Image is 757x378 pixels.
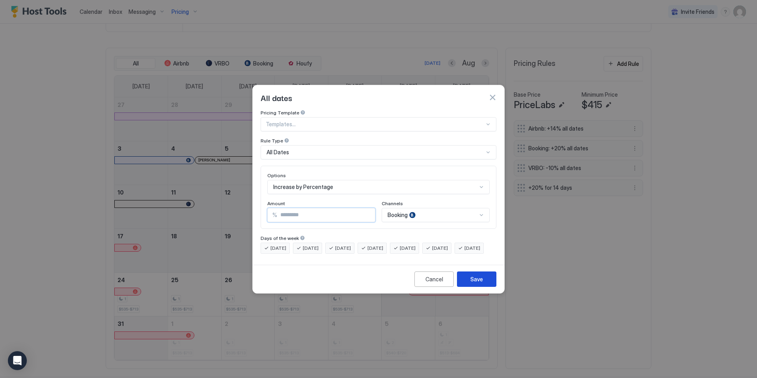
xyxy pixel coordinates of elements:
[273,183,333,191] span: Increase by Percentage
[388,211,408,219] span: Booking
[261,235,299,241] span: Days of the week
[425,275,443,283] div: Cancel
[267,200,285,206] span: Amount
[464,245,480,252] span: [DATE]
[303,245,319,252] span: [DATE]
[457,271,496,287] button: Save
[382,200,403,206] span: Channels
[272,211,277,219] span: %
[8,351,27,370] div: Open Intercom Messenger
[414,271,454,287] button: Cancel
[470,275,483,283] div: Save
[277,208,375,222] input: Input Field
[261,110,299,116] span: Pricing Template
[432,245,448,252] span: [DATE]
[267,149,289,156] span: All Dates
[267,172,286,178] span: Options
[400,245,416,252] span: [DATE]
[335,245,351,252] span: [DATE]
[261,92,292,103] span: All dates
[270,245,286,252] span: [DATE]
[367,245,383,252] span: [DATE]
[261,138,283,144] span: Rule Type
